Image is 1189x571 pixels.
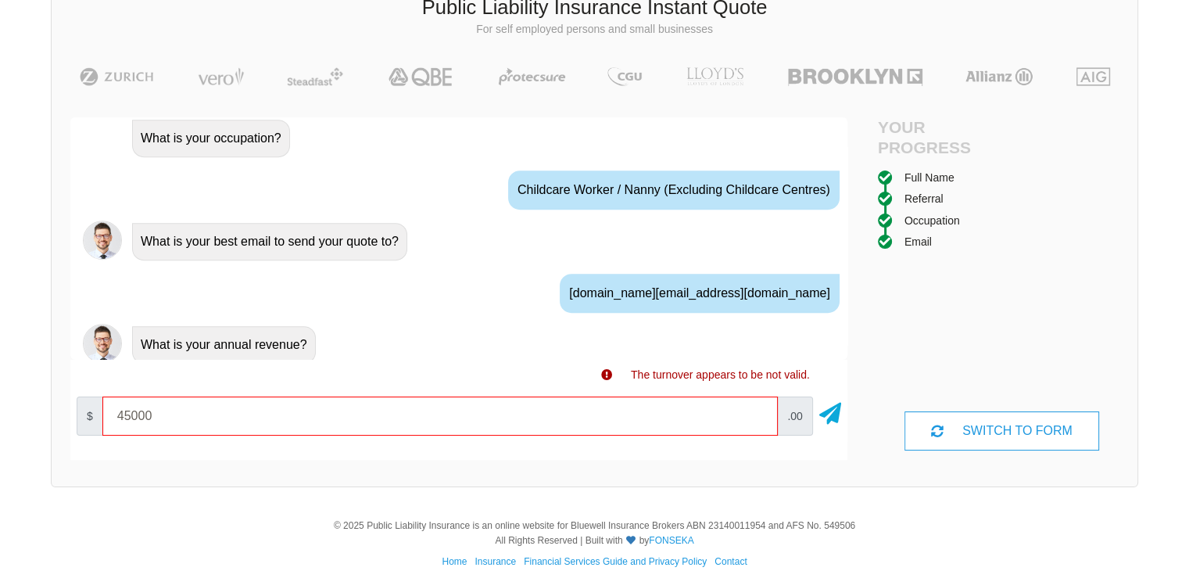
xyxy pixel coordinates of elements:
[379,67,464,86] img: QBE | Public Liability Insurance
[878,117,1002,156] h4: Your Progress
[777,397,812,436] span: .00
[63,22,1126,38] p: For self employed persons and small businesses
[132,223,407,260] div: What is your best email to send your quote to?
[102,397,778,436] input: Your annual revenue
[601,67,648,86] img: CGU | Public Liability Insurance
[1070,67,1116,86] img: AIG | Public Liability Insurance
[904,411,1098,451] div: SWITCH TO FORM
[524,556,707,567] a: Financial Services Guide and Privacy Policy
[904,190,944,207] div: Referral
[508,171,840,210] div: Childcare Worker / Nanny (Excluding Childcare Centres)
[83,324,122,363] img: Chatbot | PLI
[475,556,516,567] a: Insurance
[73,67,161,86] img: Zurich | Public Liability Insurance
[77,397,103,436] span: $
[442,556,467,567] a: Home
[782,67,928,86] img: Brooklyn | Public Liability Insurance
[132,120,290,157] div: What is your occupation?
[191,67,251,86] img: Vero | Public Liability Insurance
[904,169,954,186] div: Full Name
[904,233,932,250] div: Email
[714,556,747,567] a: Contact
[132,326,316,364] div: What is your annual revenue?
[631,368,810,381] span: The turnover appears to be not valid.
[560,274,840,313] div: [DOMAIN_NAME][EMAIL_ADDRESS][DOMAIN_NAME]
[958,67,1040,86] img: Allianz | Public Liability Insurance
[678,67,753,86] img: LLOYD's | Public Liability Insurance
[904,212,960,229] div: Occupation
[281,67,349,86] img: Steadfast | Public Liability Insurance
[649,535,693,546] a: FONSEKA
[492,67,571,86] img: Protecsure | Public Liability Insurance
[83,221,122,260] img: Chatbot | PLI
